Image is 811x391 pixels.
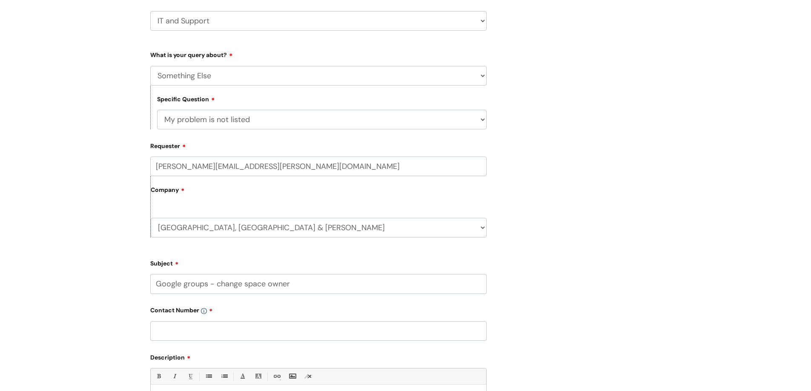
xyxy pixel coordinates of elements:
a: Remove formatting (Ctrl-\) [303,371,313,382]
a: Font Color [237,371,248,382]
a: • Unordered List (Ctrl-Shift-7) [203,371,214,382]
label: Company [151,183,487,203]
label: Description [150,351,487,361]
img: info-icon.svg [201,308,207,314]
label: What is your query about? [150,49,487,59]
a: Bold (Ctrl-B) [153,371,164,382]
label: Requester [150,140,487,150]
a: Insert Image... [287,371,298,382]
a: Underline(Ctrl-U) [185,371,195,382]
input: Email [150,157,487,176]
a: 1. Ordered List (Ctrl-Shift-8) [219,371,229,382]
a: Link [271,371,282,382]
label: Subject [150,257,487,267]
a: Back Color [253,371,264,382]
label: Contact Number [150,304,487,314]
label: Specific Question [157,94,215,103]
a: Italic (Ctrl-I) [169,371,180,382]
